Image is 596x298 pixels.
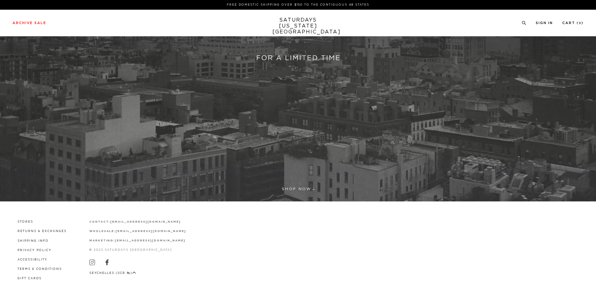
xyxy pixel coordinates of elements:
[116,230,186,233] a: [EMAIL_ADDRESS][DOMAIN_NAME]
[115,239,185,242] a: [EMAIL_ADDRESS][DOMAIN_NAME]
[15,3,581,7] p: FREE DOMESTIC SHIPPING OVER $150 TO THE CONTIGUOUS 48 STATES
[17,230,67,233] a: Returns & Exchanges
[562,21,584,25] a: Cart (0)
[536,21,553,25] a: Sign In
[89,239,115,242] strong: marketing:
[272,17,324,35] a: SATURDAYS[US_STATE][GEOGRAPHIC_DATA]
[579,22,581,25] small: 0
[17,258,47,261] a: Accessibility
[89,248,186,252] p: © 2025 Saturdays [GEOGRAPHIC_DATA]
[89,230,116,233] strong: wholesale:
[89,271,136,275] button: Seychelles (SCR ₨)
[17,277,42,280] a: Gift Cards
[110,220,181,223] a: [EMAIL_ADDRESS][DOMAIN_NAME]
[17,240,49,242] a: Shipping Info
[17,220,33,223] a: Stores
[12,21,46,25] a: Archive Sale
[17,249,52,252] a: Privacy Policy
[17,268,62,270] a: Terms & Conditions
[89,220,111,223] strong: contact:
